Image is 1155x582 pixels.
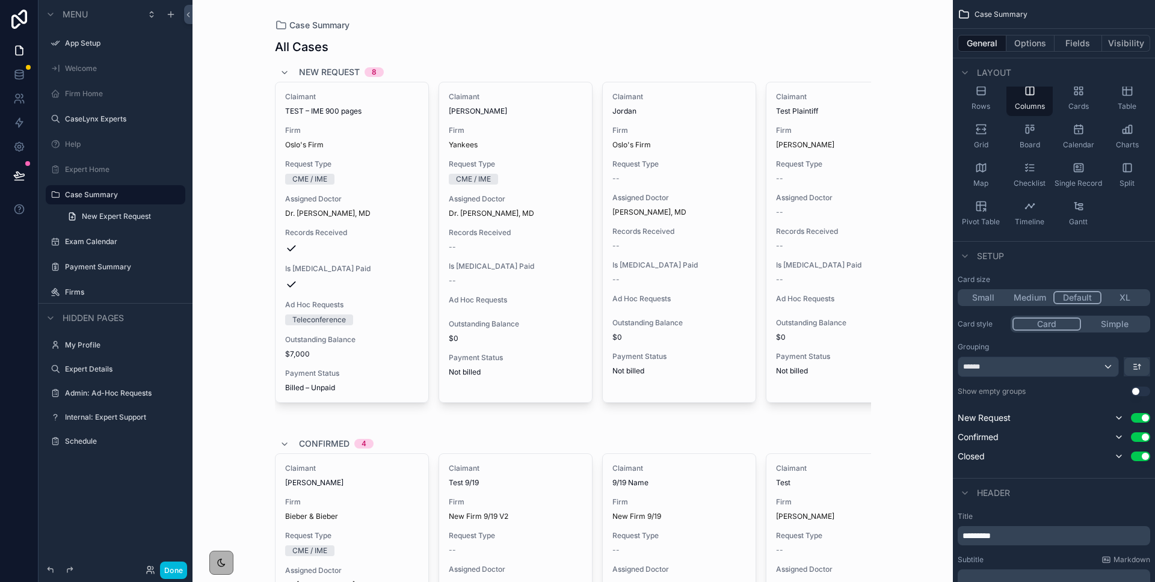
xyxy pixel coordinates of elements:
[65,437,178,446] label: Schedule
[1101,291,1148,304] button: XL
[977,250,1004,262] span: Setup
[1120,179,1135,188] span: Split
[958,275,990,284] label: Card size
[974,140,988,150] span: Grid
[1068,102,1089,111] span: Cards
[959,291,1006,304] button: Small
[958,118,1004,155] button: Grid
[1006,35,1055,52] button: Options
[1015,217,1044,227] span: Timeline
[65,38,178,48] label: App Setup
[65,114,178,124] label: CaseLynx Experts
[1104,80,1150,116] button: Table
[1104,157,1150,193] button: Split
[65,364,178,374] label: Expert Details
[972,102,990,111] span: Rows
[962,217,1000,227] span: Pivot Table
[977,67,1011,79] span: Layout
[1069,217,1088,227] span: Gantt
[958,412,1011,424] span: New Request
[63,312,124,324] span: Hidden pages
[65,412,178,422] label: Internal: Expert Support
[973,179,988,188] span: Map
[65,287,178,297] label: Firms
[160,562,187,579] button: Done
[958,431,999,443] span: Confirmed
[1063,140,1094,150] span: Calendar
[1055,179,1102,188] span: Single Record
[975,10,1027,19] span: Case Summary
[1055,157,1101,193] button: Single Record
[958,387,1026,396] label: Show empty groups
[958,555,984,565] label: Subtitle
[1113,555,1150,565] span: Markdown
[65,388,178,398] label: Admin: Ad-Hoc Requests
[65,165,178,174] label: Expert Home
[1006,118,1053,155] button: Board
[977,487,1010,499] span: Header
[1006,195,1053,231] button: Timeline
[1104,118,1150,155] button: Charts
[65,89,178,99] label: Firm Home
[1118,102,1136,111] span: Table
[1014,179,1046,188] span: Checklist
[958,157,1004,193] button: Map
[1055,35,1103,52] button: Fields
[65,190,178,200] label: Case Summary
[1055,195,1101,231] button: Gantt
[1053,291,1101,304] button: Default
[65,262,178,272] label: Payment Summary
[958,512,1150,521] label: Title
[1006,157,1053,193] button: Checklist
[65,237,178,247] label: Exam Calendar
[1101,555,1150,565] a: Markdown
[1006,80,1053,116] button: Columns
[1055,80,1101,116] button: Cards
[1012,317,1081,331] button: Card
[958,80,1004,116] button: Rows
[958,319,1006,329] label: Card style
[958,195,1004,231] button: Pivot Table
[63,8,88,20] span: Menu
[65,64,178,73] label: Welcome
[65,340,178,350] label: My Profile
[958,35,1006,52] button: General
[958,342,989,352] label: Grouping
[1081,317,1148,331] button: Simple
[65,139,178,149] label: Help
[60,207,185,226] a: New Expert Request
[958,526,1150,545] div: scrollable content
[1055,118,1101,155] button: Calendar
[82,212,151,221] span: New Expert Request
[1015,102,1045,111] span: Columns
[958,450,985,462] span: Closed
[1006,291,1053,304] button: Medium
[1102,35,1150,52] button: Visibility
[1116,140,1139,150] span: Charts
[1020,140,1040,150] span: Board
